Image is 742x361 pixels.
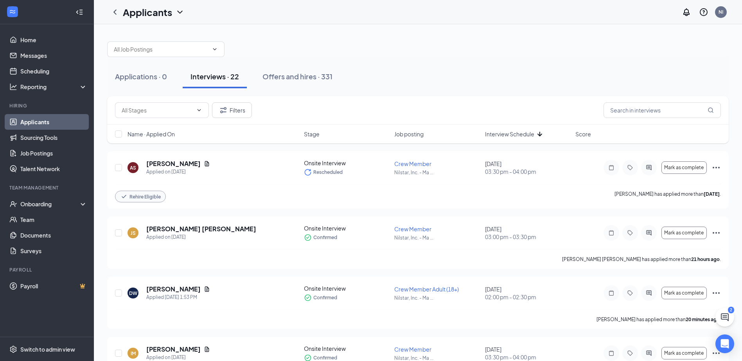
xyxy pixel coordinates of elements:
[20,48,87,63] a: Messages
[20,83,88,91] div: Reporting
[304,284,390,292] div: Onsite Interview
[394,225,431,232] span: Crew Member
[304,345,390,352] div: Onsite Interview
[20,227,87,243] a: Documents
[644,230,654,236] svg: ActiveChat
[715,308,734,327] button: ChatActive
[704,191,720,197] b: [DATE]
[20,114,87,130] a: Applicants
[711,348,721,358] svg: Ellipses
[20,130,87,145] a: Sourcing Tools
[625,164,635,171] svg: Tag
[146,233,256,241] div: Applied on [DATE]
[304,159,390,167] div: Onsite Interview
[146,225,256,233] h5: [PERSON_NAME] [PERSON_NAME]
[313,234,337,241] span: Confirmed
[535,129,544,139] svg: ArrowDown
[9,345,17,353] svg: Settings
[304,224,390,232] div: Onsite Interview
[575,130,591,138] span: Score
[625,350,635,356] svg: Tag
[394,130,424,138] span: Job posting
[394,169,480,176] p: Nilstar, Inc. - Ma ...
[485,233,571,241] span: 03:00 pm - 03:30 pm
[115,71,167,81] div: Applications · 0
[394,160,431,167] span: Crew Member
[313,168,343,176] span: Rescheduled
[304,130,320,138] span: Stage
[485,130,534,138] span: Interview Schedule
[20,200,81,208] div: Onboarding
[485,285,571,301] div: [DATE]
[664,350,704,356] span: Mark as complete
[9,102,86,109] div: Hiring
[562,256,721,263] p: [PERSON_NAME] [PERSON_NAME] has applied more than .
[122,106,193,114] input: All Stages
[607,164,616,171] svg: Note
[146,159,201,168] h5: [PERSON_NAME]
[129,290,137,297] div: DW
[625,290,635,296] svg: Tag
[20,161,87,177] a: Talent Network
[131,230,136,236] div: JS
[661,287,707,299] button: Mark as complete
[20,243,87,259] a: Surveys
[720,313,729,322] svg: ChatActive
[715,334,734,353] div: Open Intercom Messenger
[708,107,714,113] svg: MagnifyingGlass
[614,191,721,202] p: [PERSON_NAME] has applied more than .
[20,63,87,79] a: Scheduling
[129,193,161,200] span: Rehire Eligible
[728,307,734,313] div: 2
[123,5,172,19] h1: Applicants
[196,107,202,113] svg: ChevronDown
[699,7,708,17] svg: QuestionInfo
[20,145,87,161] a: Job Postings
[204,286,210,292] svg: Document
[394,234,480,241] p: Nilstar, Inc. - Ma ...
[485,345,571,361] div: [DATE]
[146,168,210,176] div: Applied on [DATE]
[607,350,616,356] svg: Note
[485,353,571,361] span: 03:30 pm - 04:00 pm
[604,102,721,118] input: Search in interviews
[682,7,691,17] svg: Notifications
[9,8,16,16] svg: WorkstreamLogo
[20,345,75,353] div: Switch to admin view
[711,163,721,172] svg: Ellipses
[190,71,239,81] div: Interviews · 22
[75,8,83,16] svg: Collapse
[204,346,210,352] svg: Document
[607,230,616,236] svg: Note
[20,212,87,227] a: Team
[313,294,337,302] span: Confirmed
[394,295,480,301] p: Nilstar, Inc. - Ma ...
[304,234,312,241] svg: CheckmarkCircle
[212,102,252,118] button: Filter Filters
[485,225,571,241] div: [DATE]
[625,230,635,236] svg: Tag
[711,228,721,238] svg: Ellipses
[596,316,721,323] p: [PERSON_NAME] has applied more than .
[304,168,312,176] svg: Loading
[146,285,201,293] h5: [PERSON_NAME]
[175,7,185,17] svg: ChevronDown
[204,161,210,167] svg: Document
[644,164,654,171] svg: ActiveChat
[691,256,720,262] b: 21 hours ago
[711,288,721,298] svg: Ellipses
[131,350,136,357] div: IM
[661,161,707,174] button: Mark as complete
[644,290,654,296] svg: ActiveChat
[664,290,704,296] span: Mark as complete
[485,168,571,175] span: 03:30 pm - 04:00 pm
[394,286,459,293] span: Crew Member Adult (18+)
[110,7,120,17] svg: ChevronLeft
[120,193,128,200] svg: Checkmark
[485,160,571,175] div: [DATE]
[212,46,218,52] svg: ChevronDown
[304,294,312,302] svg: CheckmarkCircle
[114,45,208,54] input: All Job Postings
[644,350,654,356] svg: ActiveChat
